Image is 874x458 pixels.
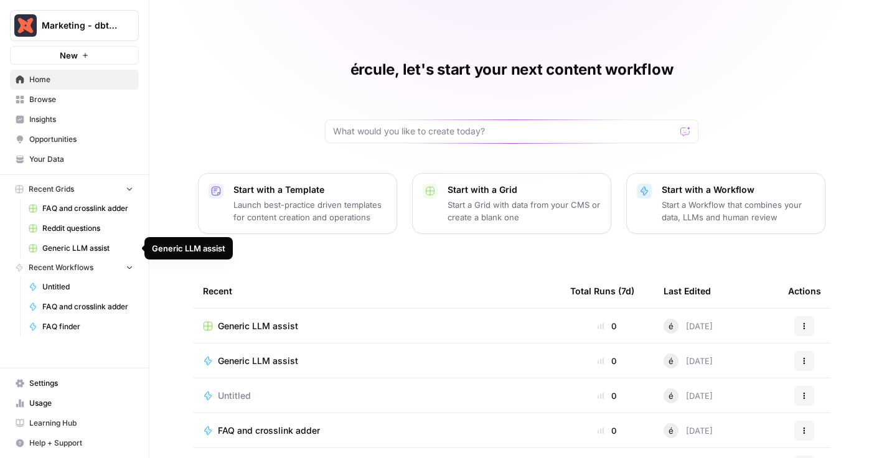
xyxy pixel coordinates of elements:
[10,149,139,169] a: Your Data
[23,238,139,258] a: Generic LLM assist
[10,258,139,277] button: Recent Workflows
[10,110,139,129] a: Insights
[669,320,674,332] span: é
[42,19,117,32] span: Marketing - dbt Labs
[218,320,298,332] span: Generic LLM assist
[203,424,550,437] a: FAQ and crosslink adder
[42,281,133,292] span: Untitled
[626,173,825,234] button: Start with a WorkflowStart a Workflow that combines your data, LLMs and human review
[233,199,387,223] p: Launch best-practice driven templates for content creation and operations
[448,199,601,223] p: Start a Grid with data from your CMS or create a blank one
[29,154,133,165] span: Your Data
[42,301,133,312] span: FAQ and crosslink adder
[10,413,139,433] a: Learning Hub
[152,242,225,255] div: Generic LLM assist
[664,388,713,403] div: [DATE]
[14,14,37,37] img: Marketing - dbt Labs Logo
[412,173,611,234] button: Start with a GridStart a Grid with data from your CMS or create a blank one
[570,274,634,308] div: Total Runs (7d)
[10,129,139,149] a: Opportunities
[788,274,821,308] div: Actions
[42,223,133,234] span: Reddit questions
[203,274,550,308] div: Recent
[664,353,713,368] div: [DATE]
[669,424,674,437] span: é
[42,321,133,332] span: FAQ finder
[570,355,644,367] div: 0
[29,398,133,409] span: Usage
[664,319,713,334] div: [DATE]
[29,418,133,429] span: Learning Hub
[10,393,139,413] a: Usage
[233,184,387,196] p: Start with a Template
[333,125,675,138] input: What would you like to create today?
[10,90,139,110] a: Browse
[42,203,133,214] span: FAQ and crosslink adder
[23,317,139,337] a: FAQ finder
[29,94,133,105] span: Browse
[29,378,133,389] span: Settings
[23,199,139,218] a: FAQ and crosslink adder
[218,355,298,367] span: Generic LLM assist
[23,277,139,297] a: Untitled
[662,199,815,223] p: Start a Workflow that combines your data, LLMs and human review
[10,373,139,393] a: Settings
[23,218,139,238] a: Reddit questions
[29,74,133,85] span: Home
[203,320,550,332] a: Generic LLM assist
[10,46,139,65] button: New
[669,390,674,402] span: é
[570,424,644,437] div: 0
[29,134,133,145] span: Opportunities
[23,297,139,317] a: FAQ and crosslink adder
[29,262,93,273] span: Recent Workflows
[203,355,550,367] a: Generic LLM assist
[669,355,674,367] span: é
[570,390,644,402] div: 0
[10,10,139,41] button: Workspace: Marketing - dbt Labs
[448,184,601,196] p: Start with a Grid
[218,424,320,437] span: FAQ and crosslink adder
[664,423,713,438] div: [DATE]
[29,437,133,449] span: Help + Support
[29,184,74,195] span: Recent Grids
[664,274,711,308] div: Last Edited
[662,184,815,196] p: Start with a Workflow
[10,433,139,453] button: Help + Support
[60,49,78,62] span: New
[42,243,133,254] span: Generic LLM assist
[218,390,251,402] span: Untitled
[350,60,674,80] h1: ércule, let's start your next content workflow
[29,114,133,125] span: Insights
[203,390,550,402] a: Untitled
[10,180,139,199] button: Recent Grids
[198,173,397,234] button: Start with a TemplateLaunch best-practice driven templates for content creation and operations
[10,70,139,90] a: Home
[570,320,644,332] div: 0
